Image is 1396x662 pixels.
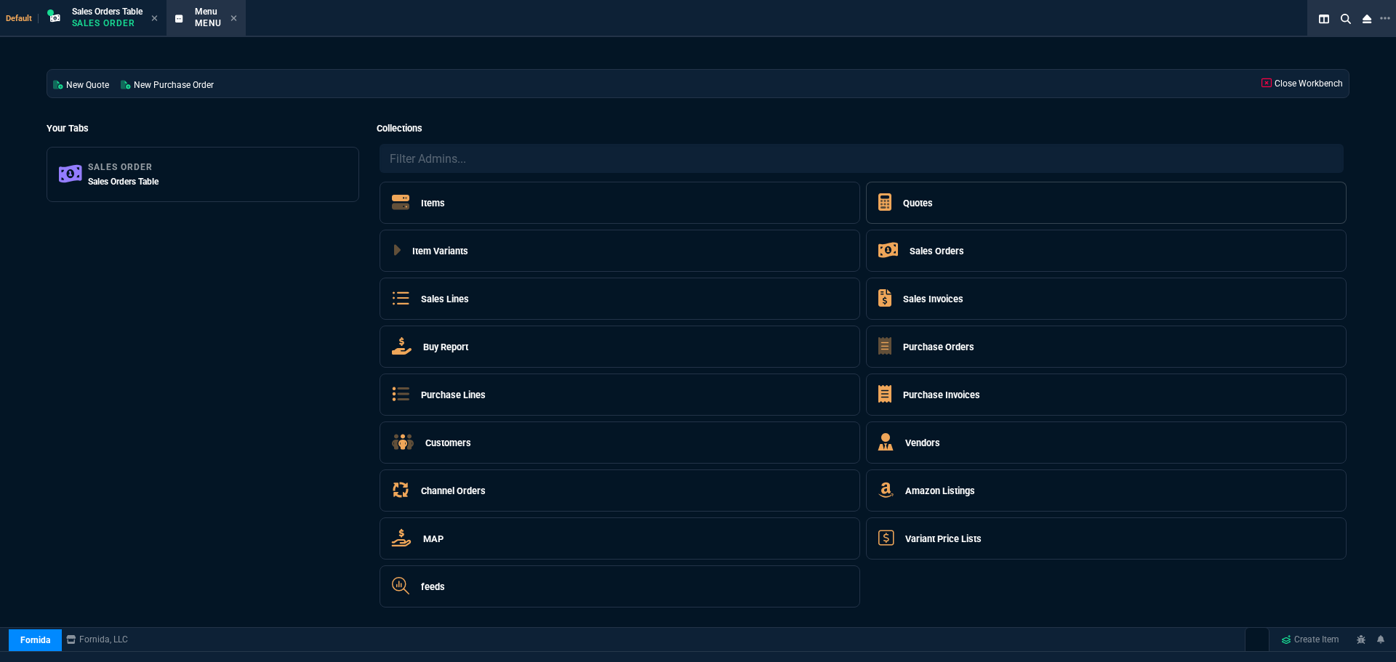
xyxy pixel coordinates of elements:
[1380,12,1390,25] nx-icon: Open New Tab
[905,436,940,450] h5: Vendors
[195,17,222,29] p: Menu
[1335,10,1357,28] nx-icon: Search
[9,629,62,651] a: Fornida
[72,17,143,29] p: Sales Order
[1256,70,1349,97] a: Close Workbench
[423,532,444,546] h5: MAP
[425,436,471,450] h5: Customers
[903,292,963,306] h5: Sales Invoices
[151,13,158,25] nx-icon: Close Tab
[412,244,468,258] h5: Item Variants
[421,388,486,402] h5: Purchase Lines
[6,14,39,23] span: Default
[421,292,469,306] h5: Sales Lines
[380,144,1344,173] input: Filter Admins...
[377,121,1349,135] h5: Collections
[47,70,115,97] a: New Quote
[115,70,220,97] a: New Purchase Order
[195,7,217,17] span: Menu
[905,484,975,498] h5: Amazon Listings
[421,580,445,594] h5: feeds
[62,633,132,646] a: msbcCompanyName
[1275,629,1345,650] a: Create Item
[905,532,982,546] h5: Variant Price Lists
[421,484,486,498] h5: Channel Orders
[47,121,359,135] h5: Your Tabs
[1313,10,1335,28] nx-icon: Split Panels
[423,340,468,354] h5: Buy Report
[903,196,933,210] h5: Quotes
[421,196,445,210] h5: Items
[230,13,237,25] nx-icon: Close Tab
[1357,10,1377,28] nx-icon: Close Workbench
[72,7,143,17] span: Sales Orders Table
[88,161,159,173] p: Sales Order
[910,244,964,258] h5: Sales Orders
[903,340,974,354] h5: Purchase Orders
[903,388,980,402] h5: Purchase Invoices
[88,177,159,187] span: Sales Orders Table
[1371,627,1391,652] a: Notifications
[1351,627,1371,652] a: REPORT A BUG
